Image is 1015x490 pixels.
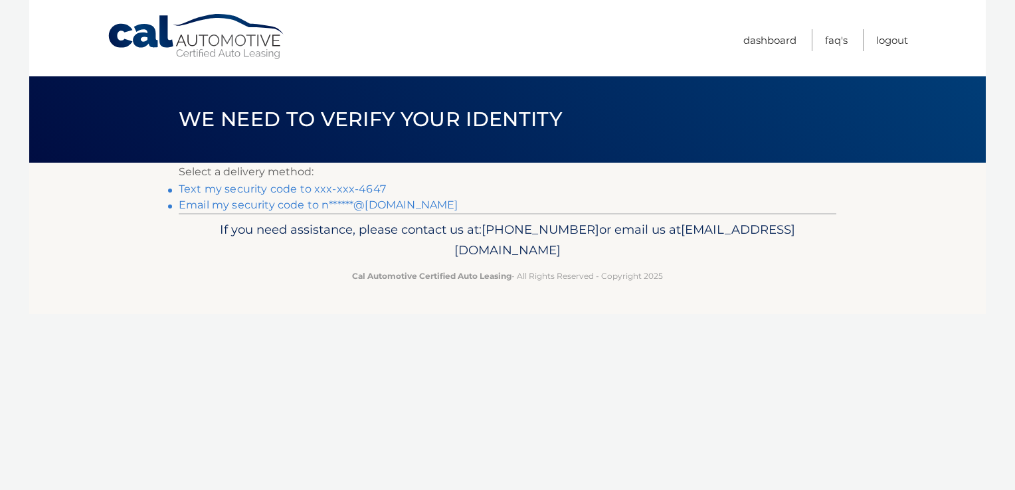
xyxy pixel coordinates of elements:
[179,199,458,211] a: Email my security code to n******@[DOMAIN_NAME]
[187,219,828,262] p: If you need assistance, please contact us at: or email us at
[482,222,599,237] span: [PHONE_NUMBER]
[352,271,511,281] strong: Cal Automotive Certified Auto Leasing
[743,29,796,51] a: Dashboard
[876,29,908,51] a: Logout
[825,29,848,51] a: FAQ's
[179,183,386,195] a: Text my security code to xxx-xxx-4647
[179,107,562,131] span: We need to verify your identity
[107,13,286,60] a: Cal Automotive
[187,269,828,283] p: - All Rights Reserved - Copyright 2025
[179,163,836,181] p: Select a delivery method:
